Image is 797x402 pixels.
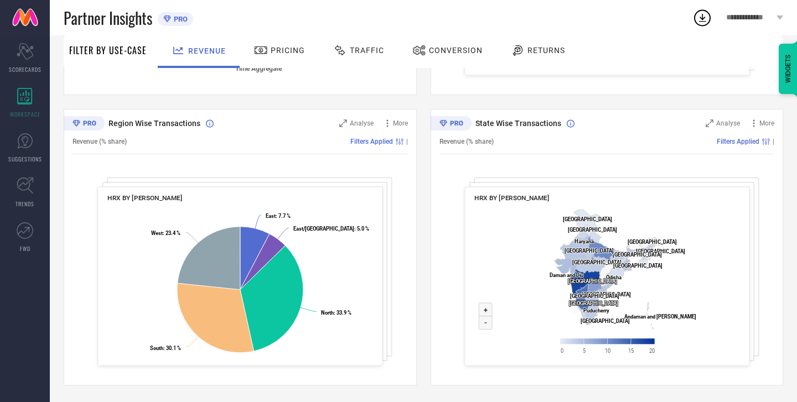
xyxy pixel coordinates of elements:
[716,119,740,127] span: Analyse
[624,314,696,320] text: Andaman and [PERSON_NAME]
[151,230,163,236] tspan: West
[628,348,634,354] text: 15
[550,272,583,278] text: Daman and Diu
[69,44,147,57] span: Filter By Use-Case
[560,348,563,354] text: 0
[266,213,276,219] tspan: East
[606,274,622,280] text: Odisha
[150,345,163,351] tspan: South
[10,110,40,118] span: WORKSPACE
[692,8,712,28] div: Open download list
[484,319,487,327] text: -
[293,226,369,232] text: : 5.0 %
[406,138,408,145] span: |
[321,310,351,316] text: : 33.9 %
[8,155,42,163] span: SUGGESTIONS
[635,248,685,254] text: [GEOGRAPHIC_DATA]
[582,348,585,354] text: 5
[570,293,619,299] text: [GEOGRAPHIC_DATA]
[564,248,613,254] text: [GEOGRAPHIC_DATA]
[475,119,561,128] span: State Wise Transactions
[150,345,181,351] text: : 30.1 %
[431,116,472,133] div: Premium
[569,300,618,306] text: [GEOGRAPHIC_DATA]
[717,138,759,145] span: Filters Applied
[64,116,105,133] div: Premium
[64,7,152,29] span: Partner Insights
[393,119,408,127] span: More
[582,291,631,297] text: [GEOGRAPHIC_DATA]
[20,244,30,253] span: FWD
[235,65,282,72] tspan: Time Aggregate
[613,252,662,258] text: [GEOGRAPHIC_DATA]
[773,138,774,145] span: |
[350,138,393,145] span: Filters Applied
[613,263,663,269] text: [GEOGRAPHIC_DATA]
[429,46,483,55] span: Conversion
[271,46,305,55] span: Pricing
[563,216,612,222] text: [GEOGRAPHIC_DATA]
[73,138,127,145] span: Revenue (% share)
[350,46,384,55] span: Traffic
[15,200,34,208] span: TRENDS
[706,119,713,127] svg: Zoom
[572,259,622,265] text: [GEOGRAPHIC_DATA]
[580,318,629,324] text: [GEOGRAPHIC_DATA]
[107,194,182,202] span: HRX BY [PERSON_NAME]
[321,310,334,316] tspan: North
[474,194,549,202] span: HRX BY [PERSON_NAME]
[266,213,291,219] text: : 7.7 %
[151,230,180,236] text: : 23.4 %
[575,238,594,244] text: Haryana
[583,307,609,314] text: Puducherry
[604,348,610,354] text: 10
[339,119,347,127] svg: Zoom
[649,348,654,354] text: 20
[439,138,494,145] span: Revenue (% share)
[628,239,677,245] text: [GEOGRAPHIC_DATA]
[293,226,354,232] tspan: East/[GEOGRAPHIC_DATA]
[527,46,565,55] span: Returns
[567,278,617,284] text: [GEOGRAPHIC_DATA]
[108,119,200,128] span: Region Wise Transactions
[9,65,42,74] span: SCORECARDS
[484,306,488,314] text: +
[567,227,617,233] text: [GEOGRAPHIC_DATA]
[171,15,188,23] span: PRO
[188,46,226,55] span: Revenue
[350,119,374,127] span: Analyse
[759,119,774,127] span: More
